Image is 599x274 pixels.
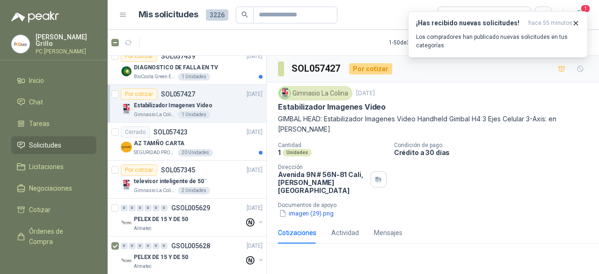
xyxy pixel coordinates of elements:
[247,90,263,99] p: [DATE]
[29,205,51,215] span: Cotizar
[134,149,176,156] p: SEGURIDAD PROVISER LTDA
[108,47,266,85] a: Por cotizarSOL057439[DATE] Company LogoDIAGNOSTICO DE FALLA EN TVBioCosta Green Energy S.A.S1 Uni...
[134,263,152,270] p: Almatec
[12,35,29,53] img: Company Logo
[356,89,375,98] p: [DATE]
[108,85,266,123] a: Por cotizarSOL057427[DATE] Company LogoEstabilizador Imagenes VideoGimnasio La Colina1 Unidades
[11,115,96,133] a: Tareas
[247,52,263,61] p: [DATE]
[121,255,132,267] img: Company Logo
[36,49,96,54] p: PC [PERSON_NAME]
[161,91,195,97] p: SOL057427
[29,140,61,150] span: Solicitudes
[161,167,195,173] p: SOL057345
[278,202,595,208] p: Documentos de apoyo
[153,205,160,211] div: 0
[134,63,218,72] p: DIAGNOSTICO DE FALLA EN TV
[134,73,176,81] p: BioCosta Green Energy S.A.S
[137,243,144,249] div: 0
[374,228,402,238] div: Mensajes
[331,228,359,238] div: Actividad
[145,205,152,211] div: 0
[121,89,157,100] div: Por cotizar
[134,187,176,194] p: Gimnasio La Colina
[36,34,96,47] p: [PERSON_NAME] Grillo
[121,243,128,249] div: 0
[278,148,281,156] p: 1
[161,53,195,59] p: SOL057439
[121,51,157,62] div: Por cotizar
[178,149,213,156] div: 20 Unidades
[178,73,210,81] div: 1 Unidades
[129,243,136,249] div: 0
[121,164,157,176] div: Por cotizar
[29,75,44,86] span: Inicio
[29,97,43,107] span: Chat
[121,202,264,232] a: 0 0 0 0 0 0 GSOL005629[DATE] Company LogoPELEX DE 15 Y DE 50Almatec
[416,33,580,50] p: Los compradores han publicado nuevas solicitudes en tus categorías.
[153,243,160,249] div: 0
[247,128,263,137] p: [DATE]
[394,148,595,156] p: Crédito a 30 días
[11,201,96,219] a: Cotizar
[29,162,64,172] span: Licitaciones
[134,225,152,232] p: Almatec
[571,7,588,23] button: 1
[171,205,210,211] p: GSOL005629
[278,164,367,170] p: Dirección
[278,208,335,218] button: imagen (29).png
[206,9,228,21] span: 3226
[11,72,96,89] a: Inicio
[29,118,50,129] span: Tareas
[178,111,210,118] div: 1 Unidades
[145,243,152,249] div: 0
[580,4,591,13] span: 1
[278,102,386,112] p: Estabilizador Imagenes Video
[108,123,266,161] a: CerradoSOL057423[DATE] Company LogoAZ TAMÑO CARTASEGURIDAD PROVISER LTDA20 Unidades
[161,205,168,211] div: 0
[11,222,96,251] a: Órdenes de Compra
[121,126,150,138] div: Cerrado
[11,136,96,154] a: Solicitudes
[278,170,367,194] p: Avenida 9N # 56N-81 Cali , [PERSON_NAME][GEOGRAPHIC_DATA]
[137,205,144,211] div: 0
[11,158,96,176] a: Licitaciones
[416,19,525,27] h3: ¡Has recibido nuevas solicitudes!
[153,129,188,135] p: SOL057423
[134,101,212,110] p: Estabilizador Imagenes Video
[134,215,188,224] p: PELEX DE 15 Y DE 50
[139,8,198,22] h1: Mis solicitudes
[283,149,312,156] div: Unidades
[278,86,352,100] div: Gimnasio La Colina
[389,35,450,50] div: 1 - 50 de 3322
[121,179,132,191] img: Company Logo
[129,205,136,211] div: 0
[121,66,132,77] img: Company Logo
[11,11,59,22] img: Logo peakr
[278,228,316,238] div: Cotizaciones
[247,204,263,213] p: [DATE]
[394,142,595,148] p: Condición de pago
[247,242,263,251] p: [DATE]
[121,240,264,270] a: 0 0 0 0 0 0 GSOL005628[DATE] Company LogoPELEX DE 15 Y DE 50Almatec
[241,11,248,18] span: search
[134,253,188,262] p: PELEX DE 15 Y DE 50
[134,139,184,148] p: AZ TAMÑO CARTA
[280,88,290,98] img: Company Logo
[292,61,342,76] h3: SOL057427
[121,141,132,153] img: Company Logo
[108,161,266,199] a: Por cotizarSOL057345[DATE] Company Logotelevisor inteligente de 50¨Gimnasio La Colina2 Unidades
[528,19,572,27] span: hace 55 minutos
[121,217,132,229] img: Company Logo
[278,142,387,148] p: Cantidad
[134,111,176,118] p: Gimnasio La Colina
[29,183,72,193] span: Negociaciones
[11,93,96,111] a: Chat
[134,177,207,186] p: televisor inteligente de 50¨
[408,11,588,58] button: ¡Has recibido nuevas solicitudes!hace 55 minutos Los compradores han publicado nuevas solicitudes...
[171,243,210,249] p: GSOL005628
[121,104,132,115] img: Company Logo
[121,205,128,211] div: 0
[29,226,88,247] span: Órdenes de Compra
[11,179,96,197] a: Negociaciones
